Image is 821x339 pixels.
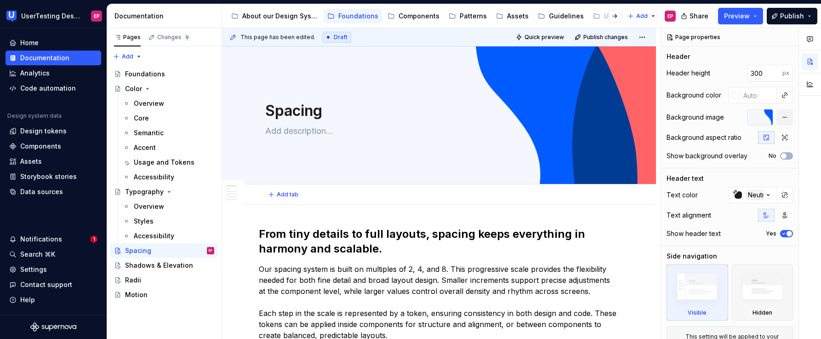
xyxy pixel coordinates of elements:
a: Overview [119,199,218,214]
span: Add tab [277,191,298,198]
div: Components [20,142,61,151]
div: Pages [114,34,141,41]
a: Documentation [6,51,101,65]
div: Overview [134,202,164,211]
div: Guidelines [549,11,584,21]
div: Patterns [460,11,487,21]
div: Show header text [667,229,721,238]
a: Accessibility [119,170,218,184]
div: Design tokens [20,126,67,136]
button: Share [676,8,714,24]
div: Overview [134,99,164,108]
div: Search ⌘K [20,250,55,259]
div: Changes [157,34,191,41]
div: Documentation [114,11,218,21]
a: Accessibility [119,229,218,243]
div: Shadows & Elevation [125,261,193,270]
div: Background aspect ratio [667,133,741,142]
div: Components [399,11,439,21]
div: UserTesting Design System [21,11,80,21]
div: Visible [688,309,707,316]
span: Publish changes [583,34,628,41]
div: Header height [667,69,710,78]
a: Typography [110,184,218,199]
button: Search ⌘K [6,247,101,262]
p: px [782,69,789,77]
div: Typography [125,187,164,196]
h2: From tiny details to full layouts, spacing keeps everything in harmony and scalable. [259,227,619,256]
span: Quick preview [525,34,564,41]
div: Home [20,38,39,47]
input: Auto [740,87,777,103]
a: Color [110,81,218,96]
div: Page tree [110,67,218,302]
div: Semantic [134,128,164,138]
div: Background color [667,91,721,100]
div: Visible [667,264,728,321]
div: Styles [134,217,154,226]
span: Preview [724,11,750,21]
div: Analytics [20,69,50,78]
a: Shadows & Elevation [110,258,218,273]
div: Documentation [20,53,69,63]
a: SpacingEP [110,243,218,258]
span: 9 [183,34,191,41]
button: Add tab [265,188,302,201]
div: Color [125,84,142,93]
div: Core [134,114,149,123]
div: Radii [125,276,141,285]
div: Text color [667,190,698,200]
div: Motion [125,290,148,299]
a: Storybook stories [6,169,101,184]
a: Data sources [6,184,101,199]
a: Analytics [6,66,101,80]
button: Help [6,293,101,307]
span: Publish [780,11,804,21]
span: Draft [334,34,348,41]
div: Accent [134,143,156,152]
div: Code automation [20,84,76,93]
div: Settings [20,265,47,274]
a: Core [119,111,218,126]
input: Auto [747,65,782,81]
div: Spacing [125,246,151,255]
a: Semantic [119,126,218,140]
div: Data sources [20,187,63,196]
a: Components [384,9,443,23]
label: Yes [766,230,776,237]
div: Assets [507,11,529,21]
a: Usage and Tokens [119,155,218,170]
div: EP [94,12,100,20]
div: EP [209,246,212,255]
button: Neutral/800 [729,187,777,203]
a: Settings [6,262,101,277]
span: This page has been edited. [240,34,315,41]
div: Accessibility [134,172,174,182]
div: Storybook stories [20,172,77,181]
span: Add [636,12,648,20]
a: Foundations [110,67,218,81]
a: About our Design System [228,9,322,23]
div: About our Design System [242,11,318,21]
div: Text alignment [667,211,711,220]
div: Assets [20,157,42,166]
div: Foundations [338,11,378,21]
img: 41adf70f-fc1c-4662-8e2d-d2ab9c673b1b.png [6,11,17,22]
div: EP [667,12,673,20]
a: Accent [119,140,218,155]
a: Motion [110,287,218,302]
svg: Supernova Logo [30,322,76,332]
a: Overview [119,96,218,111]
div: Usage and Tokens [134,158,194,167]
span: Add [122,53,133,60]
button: Publish [767,8,817,24]
a: Patterns [445,9,490,23]
button: Add [110,50,145,63]
div: Hidden [753,309,772,316]
label: No [769,152,776,160]
div: Header text [667,174,704,183]
div: Page tree [228,7,623,25]
button: Quick preview [513,31,568,44]
a: Assets [492,9,532,23]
